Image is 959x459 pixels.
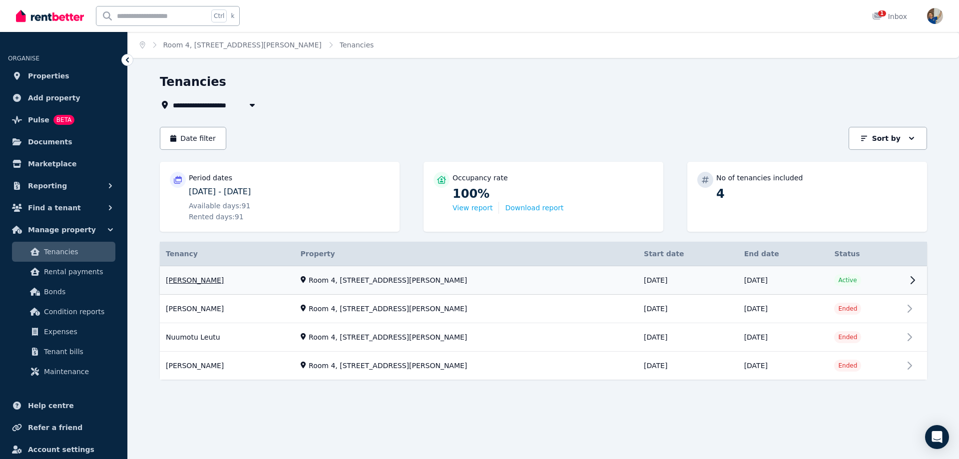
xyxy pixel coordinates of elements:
button: Manage property [8,220,119,240]
a: View details for Aden Finlay [160,295,927,323]
span: Bonds [44,286,111,298]
span: Available days: 91 [189,201,250,211]
span: k [231,12,234,20]
h1: Tenancies [160,74,226,90]
a: Rental payments [12,262,115,282]
td: [DATE] [638,295,738,323]
td: [DATE] [738,295,829,323]
button: Date filter [160,127,226,150]
img: Andy Jeffery [927,8,943,24]
div: Inbox [872,11,907,21]
a: Properties [8,66,119,86]
th: End date [738,242,829,266]
a: Condition reports [12,302,115,322]
span: Tenant bills [44,346,111,358]
a: Room 4, [STREET_ADDRESS][PERSON_NAME] [163,41,322,49]
th: Property [295,242,638,266]
p: Occupancy rate [453,173,508,183]
nav: Breadcrumb [128,32,386,58]
span: Reporting [28,180,67,192]
span: Rented days: 91 [189,212,244,222]
p: 4 [716,186,917,202]
a: Expenses [12,322,115,342]
a: Add property [8,88,119,108]
button: View report [453,203,492,213]
span: Properties [28,70,69,82]
a: View details for Aiden Wood [160,352,927,380]
button: Download report [505,203,563,213]
a: Tenant bills [12,342,115,362]
a: Documents [8,132,119,152]
td: [DATE] [738,323,829,352]
span: Refer a friend [28,422,82,434]
a: Maintenance [12,362,115,382]
a: Bonds [12,282,115,302]
span: Documents [28,136,72,148]
span: Marketplace [28,158,76,170]
span: Tenancies [44,246,111,258]
span: 1 [878,10,886,16]
p: [DATE] - [DATE] [189,186,390,198]
th: Start date [638,242,738,266]
p: 100% [453,186,653,202]
a: PulseBETA [8,110,119,130]
span: BETA [53,115,74,125]
div: Open Intercom Messenger [925,425,949,449]
button: Reporting [8,176,119,196]
span: Rental payments [44,266,111,278]
a: Marketplace [8,154,119,174]
span: ORGANISE [8,55,39,62]
td: [DATE] [638,323,738,352]
span: Ctrl [211,9,227,22]
th: Status [828,242,903,266]
a: Help centre [8,396,119,416]
a: View details for Ali Iftikhar [160,266,927,295]
span: Account settings [28,444,94,456]
a: Refer a friend [8,418,119,438]
span: Add property [28,92,80,104]
span: Expenses [44,326,111,338]
span: Tenancy [166,249,198,259]
img: RentBetter [16,8,84,23]
span: Manage property [28,224,96,236]
span: Tenancies [340,40,374,50]
button: Sort by [849,127,927,150]
span: Pulse [28,114,49,126]
td: [DATE] [638,352,738,380]
span: Find a tenant [28,202,81,214]
button: Find a tenant [8,198,119,218]
p: No of tenancies included [716,173,803,183]
p: Sort by [872,133,901,143]
span: Condition reports [44,306,111,318]
td: [DATE] [738,352,829,380]
span: Help centre [28,400,74,412]
a: Tenancies [12,242,115,262]
a: View details for Nuumotu Leutu [160,324,927,352]
p: Period dates [189,173,232,183]
span: Maintenance [44,366,111,378]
